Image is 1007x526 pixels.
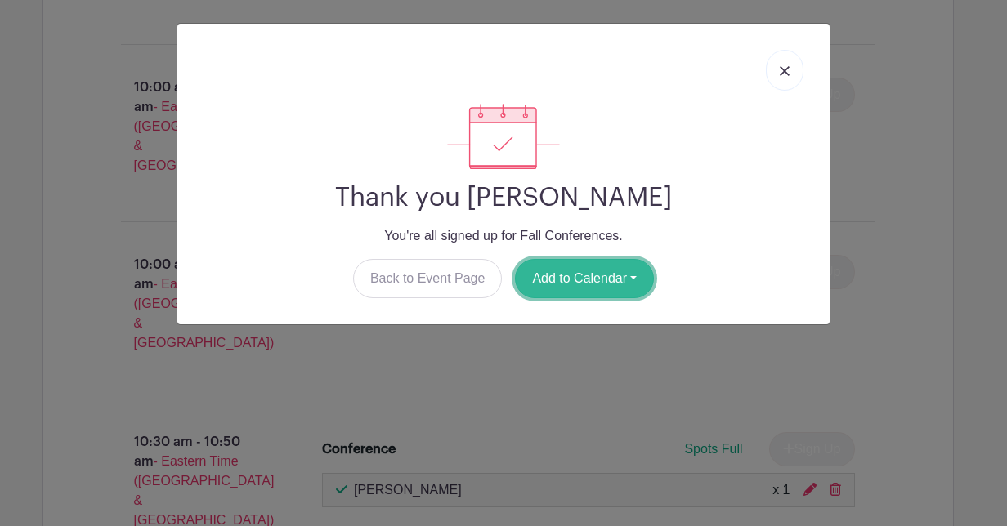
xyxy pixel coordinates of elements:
img: signup_complete-c468d5dda3e2740ee63a24cb0ba0d3ce5d8a4ecd24259e683200fb1569d990c8.svg [447,104,560,169]
a: Back to Event Page [353,259,503,298]
button: Add to Calendar [515,259,654,298]
img: close_button-5f87c8562297e5c2d7936805f587ecaba9071eb48480494691a3f1689db116b3.svg [780,66,790,76]
p: You're all signed up for Fall Conferences. [190,226,817,246]
h2: Thank you [PERSON_NAME] [190,182,817,213]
